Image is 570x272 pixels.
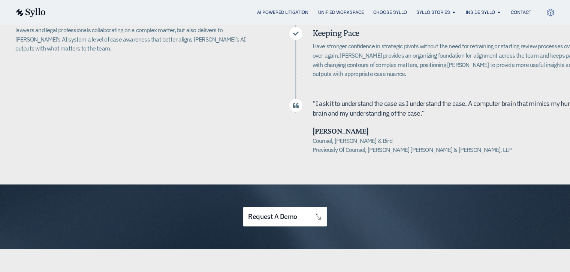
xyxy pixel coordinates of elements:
a: AI Powered Litigation [257,9,308,16]
nav: Menu [61,9,531,16]
span: request a demo [248,213,297,220]
a: Contact [510,9,531,16]
img: syllo [15,8,46,17]
a: Inside Syllo [465,9,495,16]
span: I ask it to u [316,99,345,108]
a: Unified Workspace [318,9,364,16]
a: Choose Syllo [373,9,407,16]
span: “ [313,99,316,108]
div: Menu Toggle [61,9,531,16]
a: Syllo Stories [416,9,450,16]
span: .” [420,109,424,117]
a: request a demo [243,207,326,227]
